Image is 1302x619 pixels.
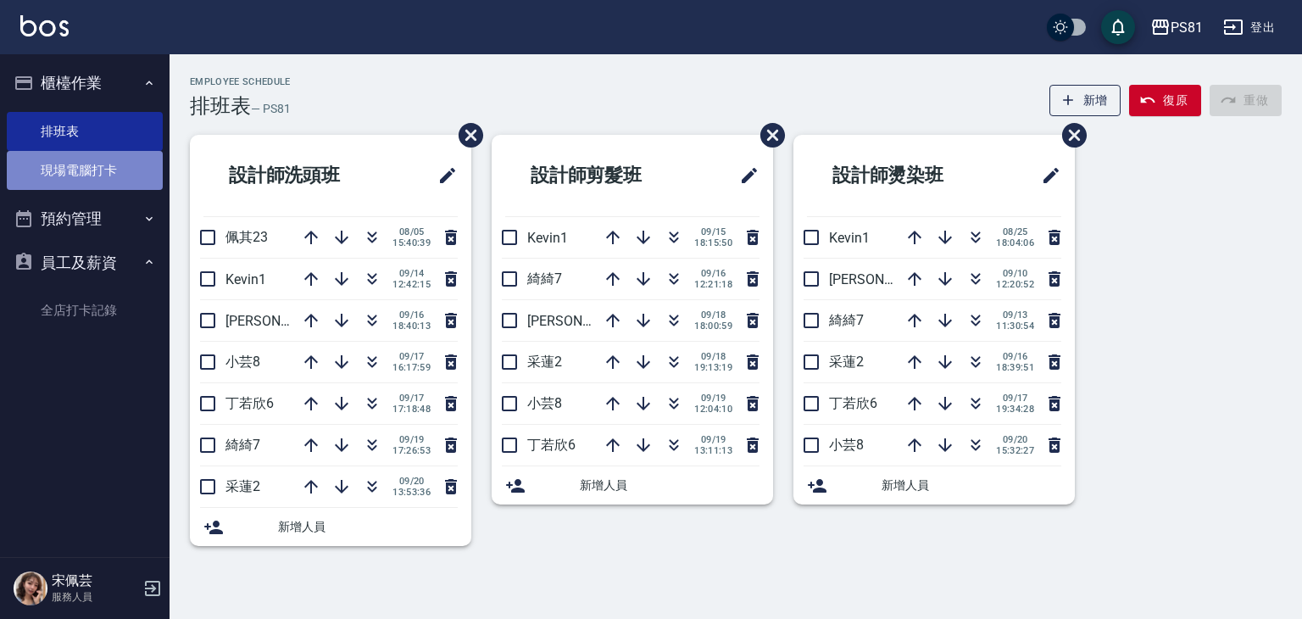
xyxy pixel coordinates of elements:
span: 09/10 [996,268,1034,279]
span: 16:17:59 [392,362,431,373]
span: 刪除班表 [446,110,486,160]
span: 09/16 [694,268,732,279]
button: 新增 [1049,85,1121,116]
span: 小芸8 [829,437,864,453]
span: 09/17 [996,393,1034,404]
h2: 設計師洗頭班 [203,145,396,206]
p: 服務人員 [52,589,138,605]
a: 全店打卡記錄 [7,291,163,330]
img: Logo [20,15,69,36]
span: 13:53:36 [392,487,431,498]
span: [PERSON_NAME]3 [225,313,335,329]
span: 17:26:53 [392,445,431,456]
span: [PERSON_NAME]3 [527,313,637,329]
span: 12:42:15 [392,279,431,290]
span: 18:39:51 [996,362,1034,373]
img: Person [14,572,47,605]
span: 18:15:50 [694,237,732,248]
span: 12:21:18 [694,279,732,290]
span: 綺綺7 [829,312,864,328]
span: 11:30:54 [996,321,1034,332]
button: save [1101,10,1135,44]
span: 15:40:39 [392,237,431,248]
button: PS81 [1143,10,1210,45]
h3: 排班表 [190,94,251,118]
span: 18:00:59 [694,321,732,332]
span: 18:04:06 [996,237,1034,248]
span: 丁若欣6 [527,437,576,453]
span: 17:18:48 [392,404,431,415]
span: 綺綺7 [225,437,260,453]
button: 員工及薪資 [7,241,163,285]
span: 綺綺7 [527,270,562,287]
span: 13:11:13 [694,445,732,456]
div: 新增人員 [492,466,773,505]
span: 采蓮2 [829,354,864,370]
h2: Employee Schedule [190,76,291,87]
a: 排班表 [7,112,163,151]
span: 19:34:28 [996,404,1034,415]
button: 復原 [1129,85,1201,116]
button: 登出 [1216,12,1282,43]
span: 09/17 [392,393,431,404]
span: 09/18 [694,309,732,321]
span: 09/18 [694,351,732,362]
span: 刪除班表 [748,110,787,160]
div: 新增人員 [793,466,1075,505]
span: 采蓮2 [225,478,260,494]
span: 18:40:13 [392,321,431,332]
span: 09/17 [392,351,431,362]
span: 佩其23 [225,229,268,245]
h2: 設計師剪髮班 [505,145,698,206]
span: 新增人員 [580,477,759,494]
span: 19:13:19 [694,362,732,373]
span: 刪除班表 [1049,110,1089,160]
a: 現場電腦打卡 [7,151,163,190]
button: 櫃檯作業 [7,61,163,105]
span: 修改班表的標題 [427,155,458,196]
h2: 設計師燙染班 [807,145,999,206]
span: 12:20:52 [996,279,1034,290]
span: Kevin1 [829,230,870,246]
span: 09/15 [694,226,732,237]
span: 09/20 [392,476,431,487]
span: 丁若欣6 [829,395,877,411]
span: 12:04:10 [694,404,732,415]
h5: 宋佩芸 [52,572,138,589]
h6: — PS81 [251,100,291,118]
button: 預約管理 [7,197,163,241]
span: 08/25 [996,226,1034,237]
span: 09/16 [996,351,1034,362]
span: 09/13 [996,309,1034,321]
span: 小芸8 [225,354,260,370]
span: 小芸8 [527,395,562,411]
span: 15:32:27 [996,445,1034,456]
span: 09/20 [996,434,1034,445]
span: 09/19 [694,393,732,404]
div: 新增人員 [190,508,471,546]
span: 新增人員 [278,518,458,536]
span: Kevin1 [527,230,568,246]
span: 修改班表的標題 [729,155,759,196]
span: 新增人員 [882,477,1061,494]
span: 采蓮2 [527,354,562,370]
span: 09/14 [392,268,431,279]
span: [PERSON_NAME]3 [829,271,938,287]
div: PS81 [1171,17,1203,38]
span: 丁若欣6 [225,395,274,411]
span: 08/05 [392,226,431,237]
span: Kevin1 [225,271,266,287]
span: 修改班表的標題 [1031,155,1061,196]
span: 09/19 [392,434,431,445]
span: 09/16 [392,309,431,321]
span: 09/19 [694,434,732,445]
